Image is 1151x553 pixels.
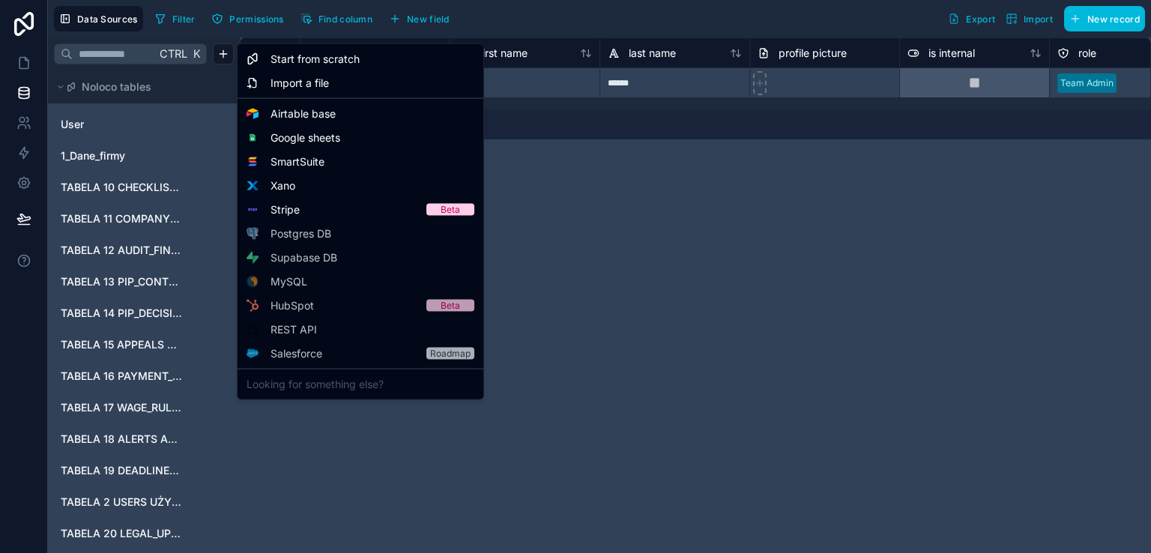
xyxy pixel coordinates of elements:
span: Import a file [271,76,329,91]
img: API icon [247,324,259,336]
span: MySQL [271,274,307,289]
img: Supabase logo [247,252,259,264]
img: Airtable logo [247,108,259,120]
div: Looking for something else? [241,372,480,396]
div: Beta [441,204,460,216]
img: Postgres logo [247,228,259,240]
span: Stripe [271,202,300,217]
span: Postgres DB [271,226,331,241]
span: Supabase DB [271,250,337,265]
img: SmartSuite [247,156,259,168]
div: Roadmap [430,348,471,360]
img: HubSpot logo [247,300,258,312]
img: Xano logo [247,180,259,192]
img: Google sheets logo [247,133,259,142]
span: Start from scratch [271,52,360,67]
span: HubSpot [271,298,314,313]
img: Salesforce [247,349,259,357]
img: MySQL logo [247,276,259,288]
img: Stripe logo [247,204,259,216]
div: Beta [441,300,460,312]
span: Google sheets [271,130,340,145]
span: Xano [271,178,295,193]
span: SmartSuite [271,154,324,169]
span: REST API [271,322,317,337]
span: Airtable base [271,106,336,121]
span: Salesforce [271,346,322,361]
